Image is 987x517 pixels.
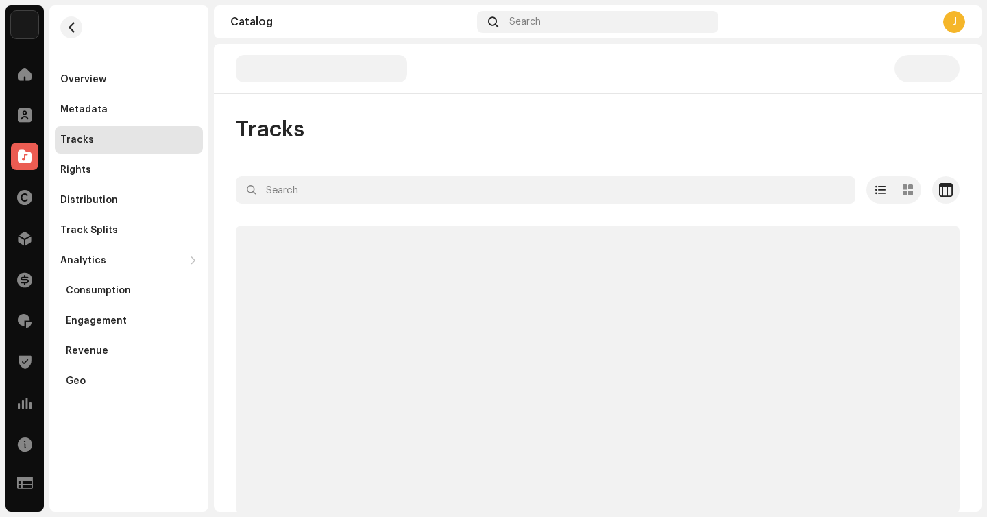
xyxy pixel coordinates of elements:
div: Catalog [230,16,472,27]
re-m-nav-item: Consumption [55,277,203,304]
re-m-nav-item: Overview [55,66,203,93]
re-m-nav-item: Geo [55,368,203,395]
div: Tracks [60,134,94,145]
input: Search [236,176,855,204]
re-m-nav-item: Distribution [55,187,203,214]
span: Search [509,16,541,27]
div: J [943,11,965,33]
div: Revenue [66,346,108,357]
div: Distribution [60,195,118,206]
img: 4ecf9d3c-b546-4c12-a72a-960b8444102a [11,11,38,38]
re-m-nav-item: Engagement [55,307,203,335]
re-m-nav-dropdown: Analytics [55,247,203,395]
div: Rights [60,165,91,176]
div: Consumption [66,285,131,296]
div: Analytics [60,255,106,266]
re-m-nav-item: Rights [55,156,203,184]
div: Overview [60,74,106,85]
re-m-nav-item: Track Splits [55,217,203,244]
re-m-nav-item: Metadata [55,96,203,123]
span: Tracks [236,116,304,143]
re-m-nav-item: Revenue [55,337,203,365]
div: Track Splits [60,225,118,236]
div: Geo [66,376,86,387]
re-m-nav-item: Tracks [55,126,203,154]
div: Engagement [66,315,127,326]
div: Metadata [60,104,108,115]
